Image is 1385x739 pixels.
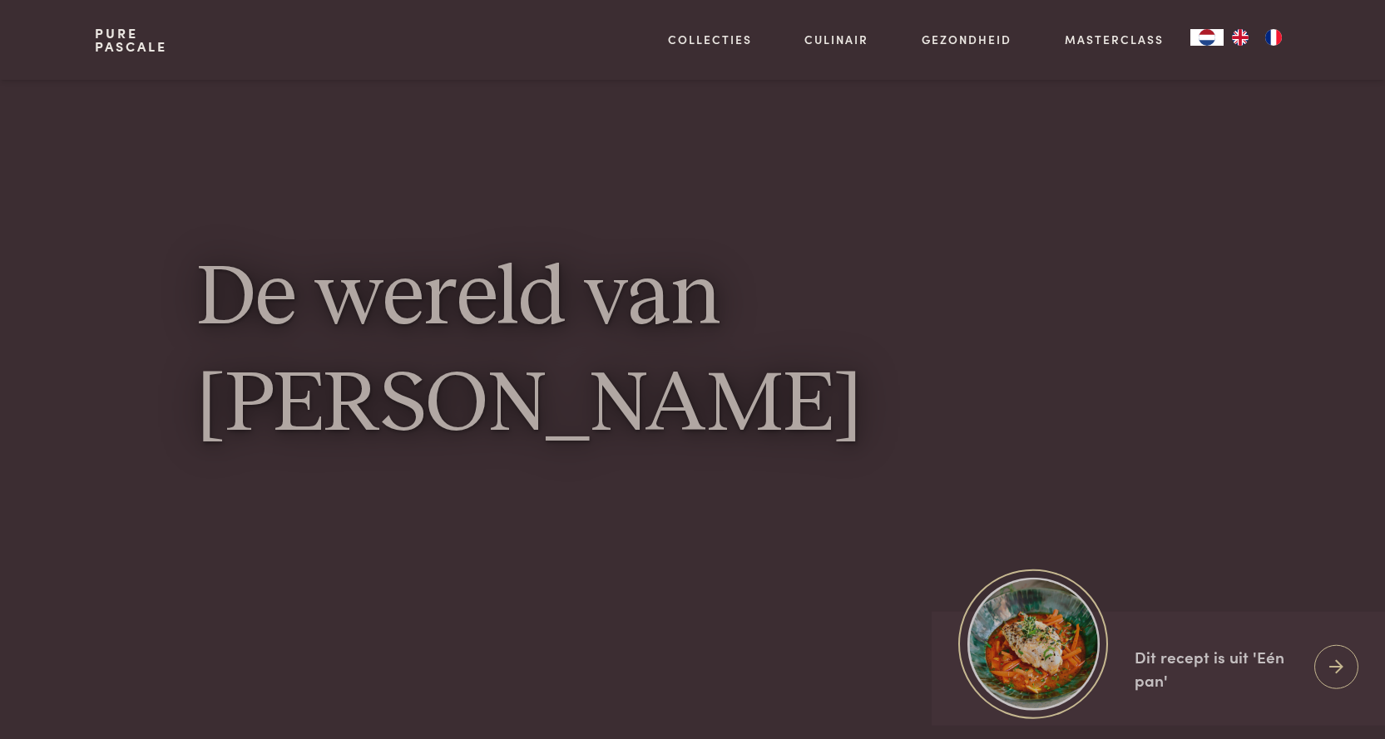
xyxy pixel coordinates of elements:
a: Masterclass [1065,31,1164,48]
a: Collecties [668,31,752,48]
img: https://admin.purepascale.com/wp-content/uploads/2025/08/home_recept_link.jpg [967,578,1100,710]
a: https://admin.purepascale.com/wp-content/uploads/2025/08/home_recept_link.jpg Dit recept is uit '... [932,611,1385,725]
a: PurePascale [95,27,167,53]
ul: Language list [1224,29,1290,46]
a: EN [1224,29,1257,46]
a: FR [1257,29,1290,46]
div: Language [1190,29,1224,46]
a: Gezondheid [922,31,1012,48]
aside: Language selected: Nederlands [1190,29,1290,46]
a: Culinair [804,31,868,48]
div: Dit recept is uit 'Eén pan' [1135,644,1301,692]
h1: De wereld van [PERSON_NAME] [197,247,1189,459]
a: NL [1190,29,1224,46]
